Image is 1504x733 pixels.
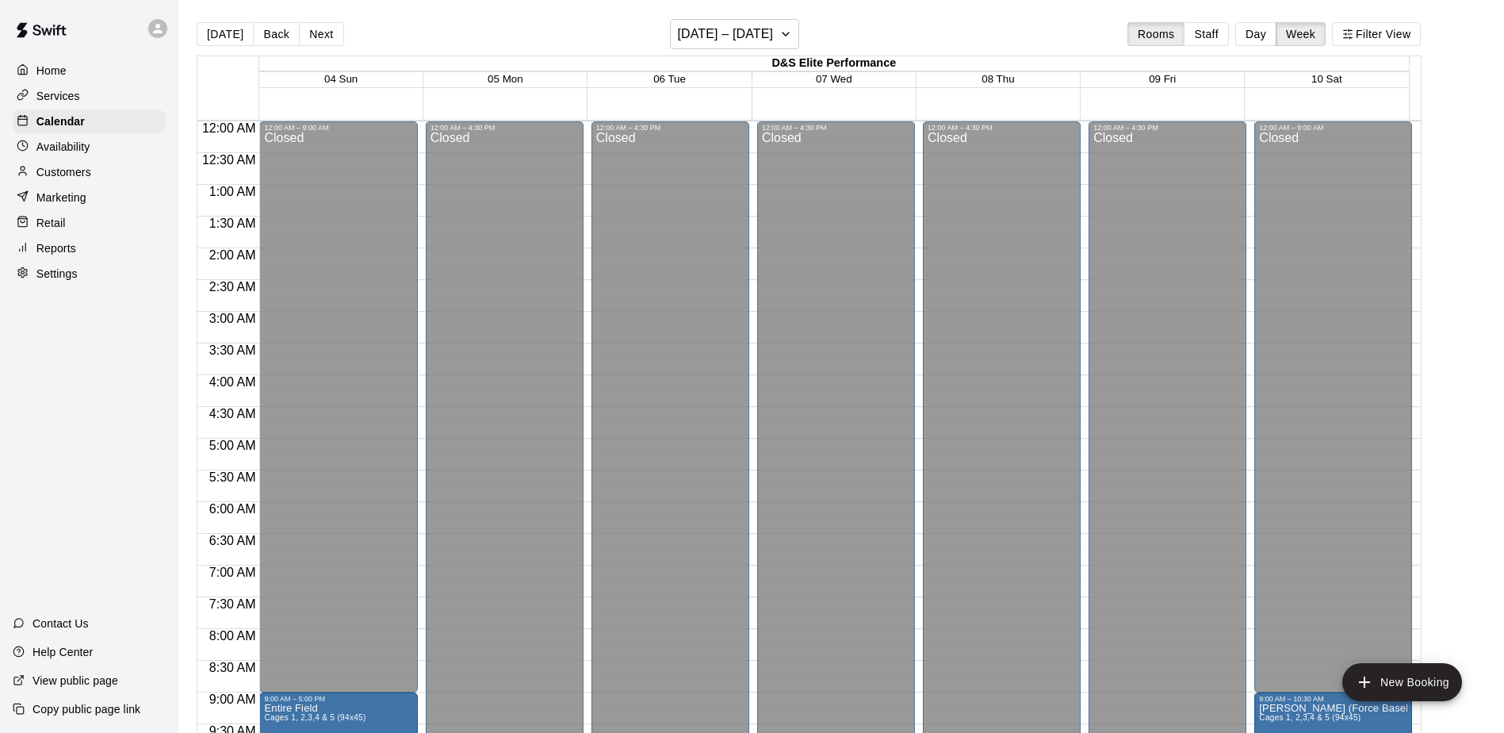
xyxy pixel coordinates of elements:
div: D&S Elite Performance [259,56,1408,71]
span: 2:00 AM [205,248,260,262]
div: 9:00 AM – 5:00 PM [264,695,412,703]
button: 07 Wed [816,73,852,85]
a: Home [13,59,166,83]
button: 10 Sat [1311,73,1342,85]
button: add [1342,663,1462,701]
span: 7:30 AM [205,597,260,611]
p: Copy public page link [33,701,140,717]
span: 3:00 AM [205,312,260,325]
span: 1:00 AM [205,185,260,198]
p: Marketing [36,190,86,205]
span: 5:30 AM [205,470,260,484]
div: 9:00 AM – 10:30 AM [1259,695,1407,703]
p: Retail [36,215,66,231]
span: 8:30 AM [205,661,260,674]
button: 04 Sun [324,73,358,85]
p: Reports [36,240,76,256]
div: 12:00 AM – 4:30 PM [762,124,910,132]
span: Cages 1, 2,3,4 & 5 (94x45) [1259,713,1360,722]
div: 12:00 AM – 4:30 PM [1093,124,1242,132]
div: 12:00 AM – 9:00 AM [1259,124,1407,132]
a: Calendar [13,109,166,133]
span: 1:30 AM [205,217,260,230]
p: Help Center [33,644,93,660]
div: 12:00 AM – 4:30 PM [928,124,1076,132]
span: 7:00 AM [205,566,260,579]
span: 12:30 AM [198,153,260,167]
p: Home [36,63,67,79]
h6: [DATE] – [DATE] [677,23,773,45]
span: 2:30 AM [205,280,260,294]
button: Back [253,22,300,46]
button: 05 Mon [488,73,522,85]
button: Staff [1184,22,1229,46]
button: Filter View [1332,22,1421,46]
button: Day [1235,22,1276,46]
div: 12:00 AM – 9:00 AM: Closed [259,121,417,693]
a: Services [13,84,166,108]
button: [DATE] – [DATE] [670,19,799,49]
a: Customers [13,160,166,184]
div: 12:00 AM – 4:30 PM [596,124,744,132]
span: 12:00 AM [198,121,260,135]
div: 12:00 AM – 9:00 AM: Closed [1254,121,1412,693]
a: Retail [13,211,166,235]
a: Marketing [13,186,166,209]
button: 09 Fri [1149,73,1176,85]
p: Customers [36,164,91,180]
p: Availability [36,139,90,155]
span: 3:30 AM [205,343,260,357]
button: Week [1276,22,1326,46]
a: Settings [13,262,166,286]
p: Services [36,88,80,104]
span: Cages 1, 2,3,4 & 5 (94x45) [264,713,365,722]
span: 9:00 AM [205,693,260,706]
span: 6:00 AM [205,502,260,516]
div: Closed [264,132,412,698]
a: Reports [13,236,166,260]
p: Settings [36,266,78,282]
button: 08 Thu [982,73,1014,85]
button: [DATE] [197,22,254,46]
span: 4:00 AM [205,375,260,389]
span: 6:30 AM [205,534,260,547]
p: Calendar [36,113,85,129]
div: 12:00 AM – 9:00 AM [264,124,412,132]
div: 12:00 AM – 4:30 PM [431,124,579,132]
a: Availability [13,135,166,159]
button: Rooms [1127,22,1184,46]
span: 4:30 AM [205,407,260,420]
p: View public page [33,673,118,689]
span: 5:00 AM [205,439,260,452]
button: 06 Tue [653,73,686,85]
div: Closed [1259,132,1407,698]
button: Next [299,22,343,46]
p: Contact Us [33,616,89,631]
span: 8:00 AM [205,629,260,643]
